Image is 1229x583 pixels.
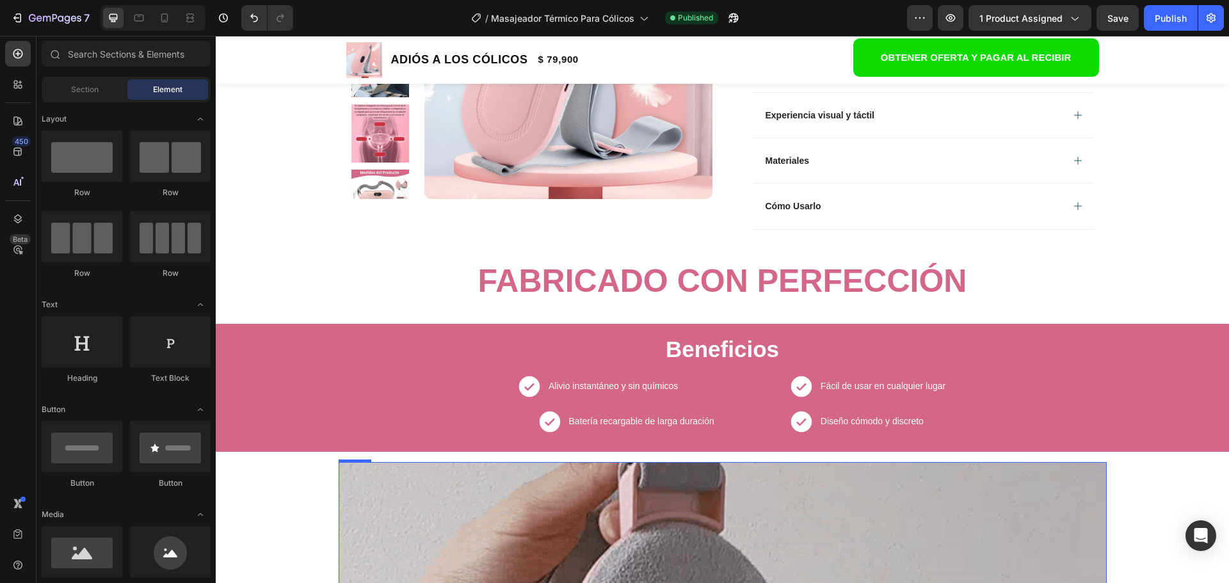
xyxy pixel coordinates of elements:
[12,136,31,147] div: 450
[333,345,462,355] span: Alivio instantáneo y sin químicos
[42,268,122,279] div: Row
[678,12,713,24] span: Published
[1155,12,1187,25] div: Publish
[262,227,751,263] strong: FABRICADO CON PERFECCIÓN
[190,504,211,525] span: Toggle open
[130,268,211,279] div: Row
[485,12,488,25] span: /
[605,380,708,390] span: Diseño cómodo y discreto
[130,372,211,384] div: Text Block
[42,187,122,198] div: Row
[42,509,64,520] span: Media
[450,301,563,326] strong: Beneficios
[153,84,182,95] span: Element
[968,5,1091,31] button: 1 product assigned
[216,36,1229,583] iframe: Design area
[5,5,95,31] button: 7
[1096,5,1139,31] button: Save
[84,10,90,26] p: 7
[130,187,211,198] div: Row
[1185,520,1216,551] div: Open Intercom Messenger
[550,164,606,176] p: Cómo Usarlo
[979,12,1063,25] span: 1 product assigned
[190,399,211,420] span: Toggle open
[10,234,31,244] div: Beta
[130,477,211,489] div: Button
[71,84,99,95] span: Section
[42,404,65,415] span: Button
[190,294,211,315] span: Toggle open
[550,119,593,131] p: Materiales
[550,74,659,85] p: Experiencia visual y táctil
[491,12,634,25] span: Masajeador Térmico Para Cólicos
[42,372,122,384] div: Heading
[190,109,211,129] span: Toggle open
[353,380,499,390] span: Batería recargable de larga duración
[605,345,730,355] span: Fácil de usar en cualquier lugar
[42,41,211,67] input: Search Sections & Elements
[1107,13,1129,24] span: Save
[42,477,122,489] div: Button
[42,113,67,125] span: Layout
[241,5,293,31] div: Undo/Redo
[42,299,58,310] span: Text
[1144,5,1198,31] button: Publish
